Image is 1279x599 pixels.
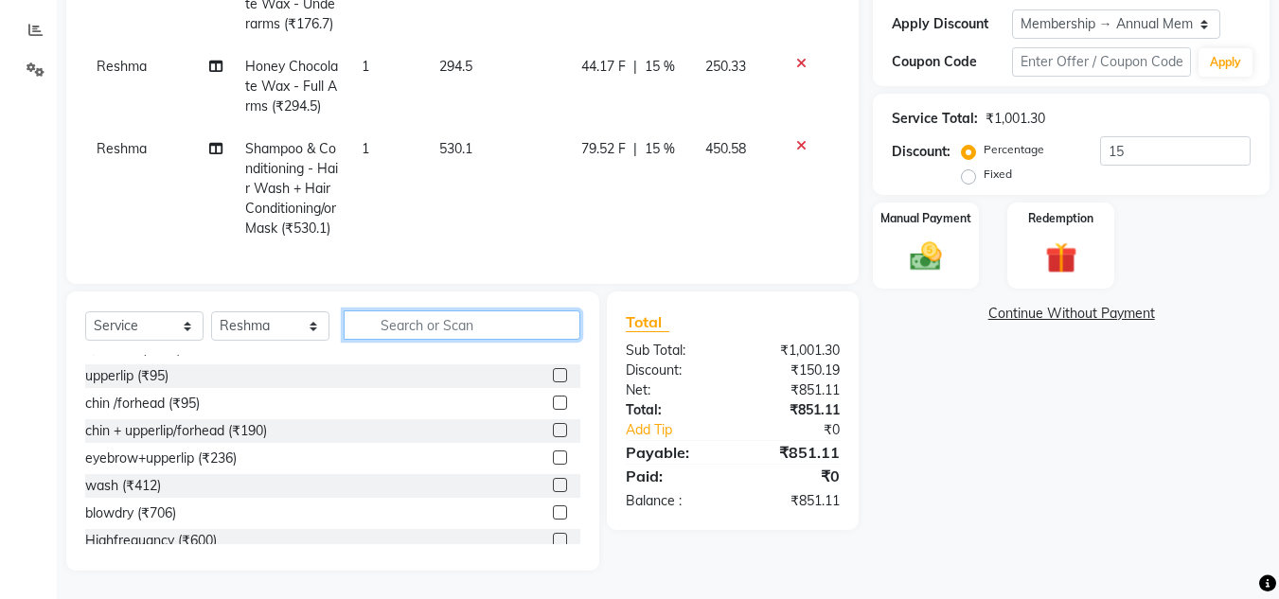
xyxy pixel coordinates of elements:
div: Paid: [612,465,733,487]
span: 530.1 [439,140,472,157]
div: upperlip (₹95) [85,366,169,386]
div: ₹0 [754,420,855,440]
div: eyebrow+upperlip (₹236) [85,449,237,468]
span: | [633,57,637,77]
div: Coupon Code [892,52,1011,72]
div: Highfrequancy (₹600) [85,531,217,551]
div: Discount: [612,361,733,380]
div: ₹851.11 [733,400,854,420]
span: 15 % [645,57,675,77]
div: ₹851.11 [733,441,854,464]
span: Reshma [97,140,147,157]
span: 1 [362,140,369,157]
span: | [633,139,637,159]
span: Total [626,312,669,332]
div: Balance : [612,491,733,511]
img: _gift.svg [1036,238,1087,277]
a: Add Tip [612,420,753,440]
div: wash (₹412) [85,476,161,496]
div: chin + upperlip/forhead (₹190) [85,421,267,441]
div: ₹1,001.30 [986,109,1045,129]
div: ₹1,001.30 [733,341,854,361]
span: Honey Chocolate Wax - Full Arms (₹294.5) [245,58,338,115]
div: Service Total: [892,109,978,129]
button: Apply [1199,48,1252,77]
img: _cash.svg [900,238,951,274]
span: 79.52 F [581,139,626,159]
span: 1 [362,58,369,75]
span: Reshma [97,58,147,75]
div: blowdry (₹706) [85,503,176,523]
div: ₹851.11 [733,491,854,511]
div: chin /forhead (₹95) [85,394,200,414]
label: Fixed [984,166,1012,183]
span: 250.33 [705,58,746,75]
label: Manual Payment [880,210,971,227]
span: 15 % [645,139,675,159]
span: 450.58 [705,140,746,157]
a: Continue Without Payment [877,304,1266,324]
div: Apply Discount [892,14,1011,34]
span: 294.5 [439,58,472,75]
span: 44.17 F [581,57,626,77]
div: ₹0 [733,465,854,487]
label: Percentage [984,141,1044,158]
div: Total: [612,400,733,420]
div: Payable: [612,441,733,464]
div: Discount: [892,142,950,162]
div: Sub Total: [612,341,733,361]
input: Search or Scan [344,310,580,340]
div: Net: [612,380,733,400]
input: Enter Offer / Coupon Code [1012,47,1191,77]
div: ₹851.11 [733,380,854,400]
div: ₹150.19 [733,361,854,380]
span: Shampoo & Conditioning - Hair Wash + Hair Conditioning/or Mask (₹530.1) [245,140,338,237]
label: Redemption [1028,210,1093,227]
